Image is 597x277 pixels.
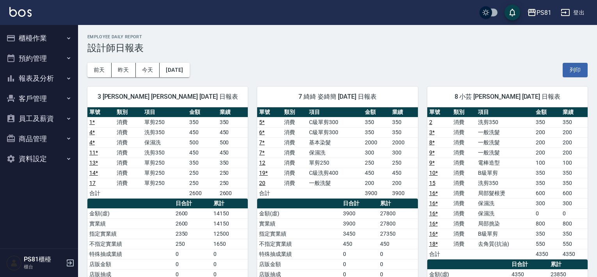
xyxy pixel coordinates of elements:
[3,28,75,48] button: 櫃檯作業
[561,168,588,178] td: 350
[378,249,418,259] td: 0
[476,239,534,249] td: 去角質(抗油)
[218,178,248,188] td: 250
[115,168,142,178] td: 消費
[451,127,476,137] td: 消費
[476,178,534,188] td: 洗剪350
[534,127,561,137] td: 200
[257,107,418,199] table: a dense table
[341,229,378,239] td: 3450
[187,178,218,188] td: 250
[87,208,174,218] td: 金額(虛)
[218,117,248,127] td: 350
[341,239,378,249] td: 450
[505,5,520,20] button: save
[259,180,265,186] a: 20
[378,208,418,218] td: 27800
[160,63,189,77] button: [DATE]
[257,249,341,259] td: 特殊抽成業績
[282,107,307,117] th: 類別
[451,208,476,218] td: 消費
[451,137,476,147] td: 消費
[87,218,174,229] td: 實業績
[341,259,378,269] td: 0
[218,147,248,158] td: 450
[390,158,418,168] td: 250
[476,198,534,208] td: 保濕洗
[174,208,211,218] td: 2600
[218,168,248,178] td: 250
[534,229,561,239] td: 350
[211,218,248,229] td: 14150
[142,107,187,117] th: 項目
[549,259,588,270] th: 累計
[561,198,588,208] td: 300
[476,218,534,229] td: 局部挑染
[363,158,390,168] td: 250
[307,107,363,117] th: 項目
[257,218,341,229] td: 實業績
[429,180,435,186] a: 15
[87,188,115,198] td: 合計
[142,158,187,168] td: 單剪250
[561,229,588,239] td: 350
[561,239,588,249] td: 550
[142,117,187,127] td: 單剪250
[427,107,588,259] table: a dense table
[437,93,578,101] span: 8 小芸 [PERSON_NAME] [DATE] 日報表
[87,34,588,39] h2: Employee Daily Report
[363,137,390,147] td: 2000
[142,147,187,158] td: 洗剪350
[378,199,418,209] th: 累計
[282,168,307,178] td: 消費
[24,256,64,263] h5: PS81櫃檯
[112,63,136,77] button: 昨天
[115,137,142,147] td: 消費
[561,107,588,117] th: 業績
[24,263,64,270] p: 櫃台
[257,107,282,117] th: 單號
[257,188,282,198] td: 合計
[476,117,534,127] td: 洗剪350
[561,208,588,218] td: 0
[451,107,476,117] th: 類別
[174,218,211,229] td: 2600
[534,198,561,208] td: 300
[267,93,408,101] span: 7 綺綺 姿綺簡 [DATE] 日報表
[259,160,265,166] a: 12
[187,117,218,127] td: 350
[476,208,534,218] td: 保濕洗
[174,259,211,269] td: 0
[476,107,534,117] th: 項目
[87,259,174,269] td: 店販金額
[187,147,218,158] td: 450
[534,137,561,147] td: 200
[363,188,390,198] td: 3900
[534,188,561,198] td: 600
[9,7,32,17] img: Logo
[282,158,307,168] td: 消費
[282,117,307,127] td: 消費
[307,147,363,158] td: 保濕洗
[142,168,187,178] td: 單剪250
[257,229,341,239] td: 指定實業績
[307,168,363,178] td: C級洗剪400
[187,127,218,137] td: 450
[561,127,588,137] td: 200
[534,208,561,218] td: 0
[142,127,187,137] td: 洗剪350
[363,107,390,117] th: 金額
[451,188,476,198] td: 消費
[363,147,390,158] td: 300
[537,8,551,18] div: PS81
[363,127,390,137] td: 350
[476,229,534,239] td: B級單剪
[174,249,211,259] td: 0
[427,249,452,259] td: 合計
[115,147,142,158] td: 消費
[561,158,588,168] td: 100
[476,168,534,178] td: B級單剪
[282,137,307,147] td: 消費
[451,168,476,178] td: 消費
[87,43,588,53] h3: 設計師日報表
